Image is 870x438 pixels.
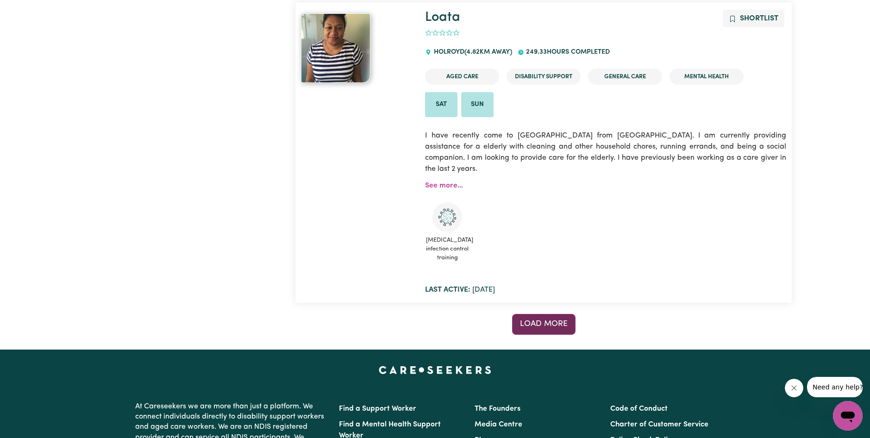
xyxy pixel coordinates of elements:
a: Code of Conduct [610,405,668,413]
li: Mental Health [670,69,744,85]
a: The Founders [475,405,520,413]
span: Shortlist [740,15,778,22]
li: General Care [588,69,662,85]
span: Need any help? [6,6,56,14]
b: Last active: [425,286,470,294]
img: CS Academy: COVID-19 Infection Control Training course completed [432,202,462,232]
li: Available on Sun [461,92,494,117]
span: ( 4.82 km away) [464,49,512,56]
a: Loata [301,13,414,83]
iframe: Close message [785,379,803,397]
li: Disability Support [507,69,581,85]
iframe: Button to launch messaging window [833,401,863,431]
span: Load more [520,320,568,328]
a: Charter of Customer Service [610,421,708,428]
span: [DATE] [425,286,495,294]
button: See more results [512,314,576,334]
a: Loata [425,11,460,24]
li: Available on Sat [425,92,457,117]
span: [MEDICAL_DATA] infection control training [425,232,469,266]
li: Aged Care [425,69,499,85]
iframe: Message from company [807,377,863,397]
div: HOLROYD [425,40,517,65]
div: add rating by typing an integer from 0 to 5 or pressing arrow keys [425,28,460,38]
p: I have recently come to [GEOGRAPHIC_DATA] from [GEOGRAPHIC_DATA]. I am currently providing assist... [425,125,786,180]
img: View Loata's profile [301,13,370,83]
button: Add to shortlist [723,10,784,27]
a: Media Centre [475,421,522,428]
div: 249.33 hours completed [518,40,615,65]
a: Careseekers home page [379,366,491,374]
a: See more... [425,182,463,189]
a: Find a Support Worker [339,405,416,413]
